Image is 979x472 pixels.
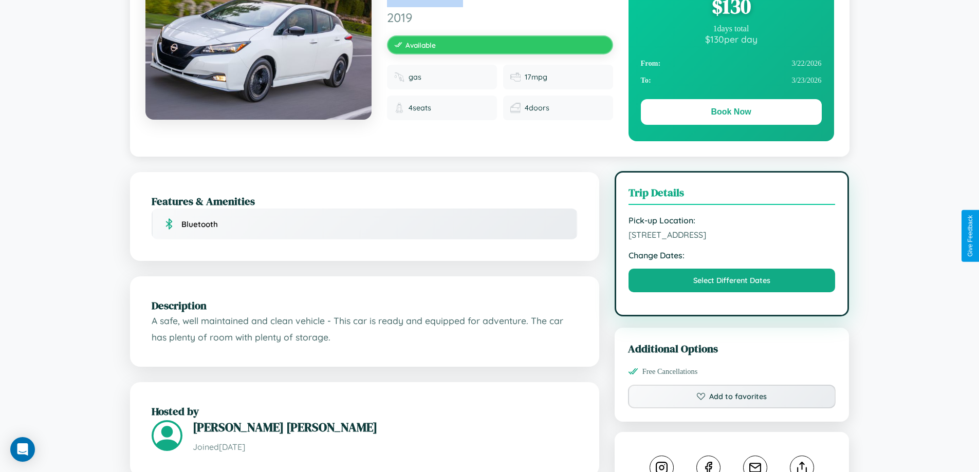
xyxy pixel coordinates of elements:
[409,103,431,112] span: 4 seats
[152,194,578,209] h2: Features & Amenities
[967,215,974,257] div: Give Feedback
[641,72,822,89] div: 3 / 23 / 2026
[387,10,613,25] span: 2019
[409,72,421,82] span: gas
[152,313,578,345] p: A safe, well maintained and clean vehicle - This car is ready and equipped for adventure. The car...
[641,24,822,33] div: 1 days total
[629,250,836,260] strong: Change Dates:
[152,298,578,313] h2: Description
[193,440,578,455] p: Joined [DATE]
[525,103,549,112] span: 4 doors
[629,185,836,205] h3: Trip Details
[641,59,661,68] strong: From:
[641,55,822,72] div: 3 / 22 / 2026
[642,367,698,376] span: Free Cancellations
[641,33,822,45] div: $ 130 per day
[510,72,521,82] img: Fuel efficiency
[10,437,35,462] div: Open Intercom Messenger
[394,72,404,82] img: Fuel type
[405,41,436,49] span: Available
[394,103,404,113] img: Seats
[641,99,822,125] button: Book Now
[628,385,836,408] button: Add to favorites
[628,341,836,356] h3: Additional Options
[629,215,836,225] strong: Pick-up Location:
[193,419,578,436] h3: [PERSON_NAME] [PERSON_NAME]
[629,230,836,240] span: [STREET_ADDRESS]
[181,219,218,229] span: Bluetooth
[152,404,578,419] h2: Hosted by
[510,103,521,113] img: Doors
[641,76,651,85] strong: To:
[525,72,547,82] span: 17 mpg
[629,269,836,292] button: Select Different Dates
